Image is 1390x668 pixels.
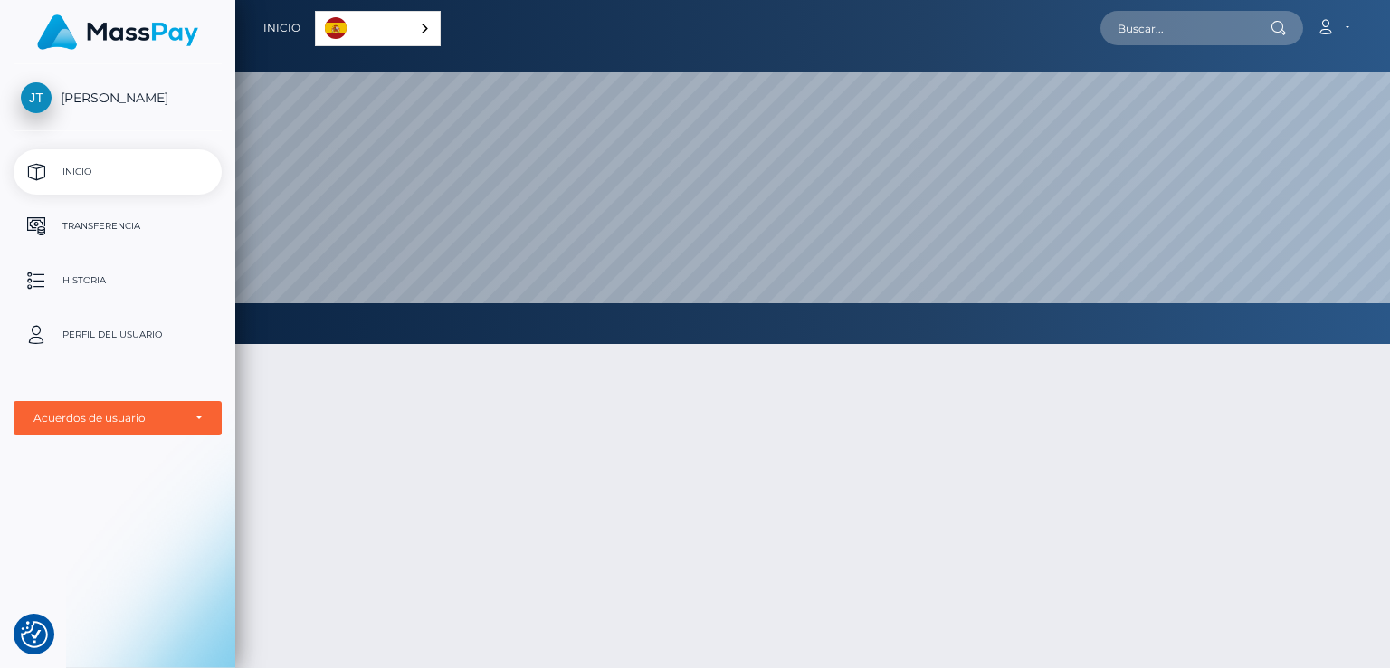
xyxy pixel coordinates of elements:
div: Language [315,11,441,46]
img: MassPay [37,14,198,50]
aside: Language selected: Español [315,11,441,46]
p: Perfil del usuario [21,321,214,348]
button: Consent Preferences [21,621,48,648]
input: Buscar... [1100,11,1271,45]
a: Inicio [263,9,300,47]
div: Acuerdos de usuario [33,411,182,425]
p: Inicio [21,158,214,186]
a: Historia [14,258,222,303]
a: Perfil del usuario [14,312,222,358]
span: [PERSON_NAME] [14,90,222,106]
p: Historia [21,267,214,294]
img: Revisit consent button [21,621,48,648]
a: Español [316,12,440,45]
p: Transferencia [21,213,214,240]
a: Inicio [14,149,222,195]
button: Acuerdos de usuario [14,401,222,435]
a: Transferencia [14,204,222,249]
